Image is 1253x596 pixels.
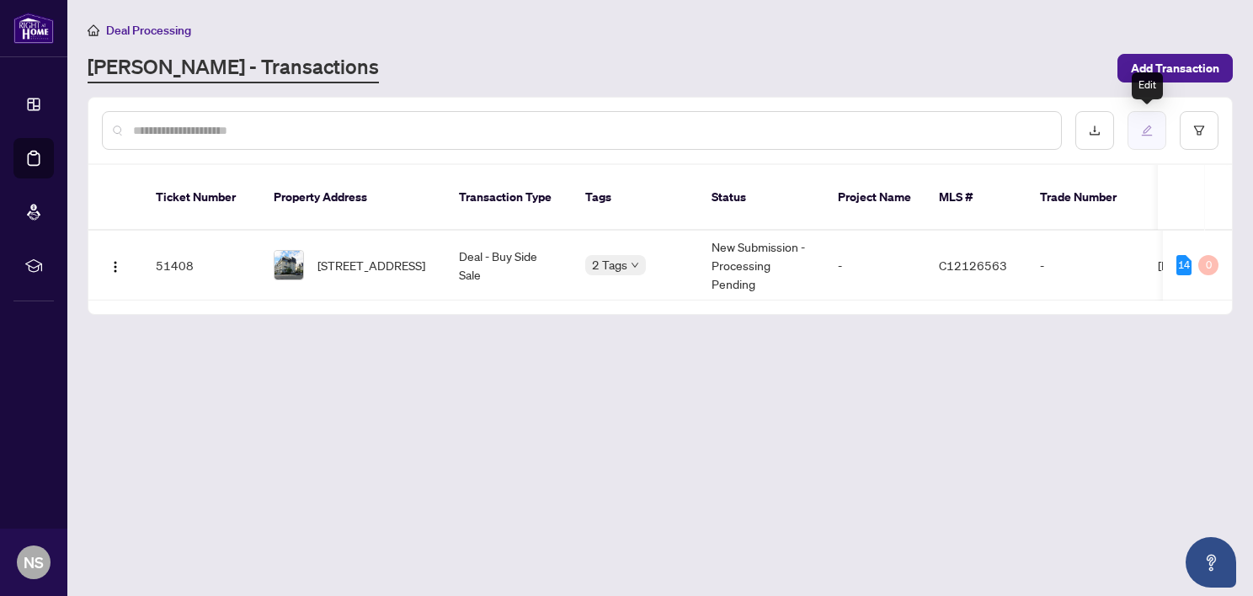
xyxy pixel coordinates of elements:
div: 14 [1176,255,1192,275]
th: Trade Number [1026,165,1144,231]
button: Add Transaction [1117,54,1233,82]
span: download [1089,125,1101,136]
th: Project Name [824,165,925,231]
span: 2 Tags [592,255,627,274]
span: home [88,24,99,36]
span: C12126563 [939,258,1007,273]
td: - [824,231,925,301]
span: edit [1141,125,1153,136]
th: MLS # [925,165,1026,231]
span: NS [24,551,44,574]
td: 51408 [142,231,260,301]
span: [STREET_ADDRESS] [317,256,425,274]
span: filter [1193,125,1205,136]
th: Tags [572,165,698,231]
div: Edit [1132,72,1163,99]
th: Transaction Type [445,165,572,231]
button: download [1075,111,1114,150]
img: logo [13,13,54,44]
button: filter [1180,111,1218,150]
div: 0 [1198,255,1218,275]
button: edit [1128,111,1166,150]
img: thumbnail-img [275,251,303,279]
span: Add Transaction [1131,55,1219,82]
img: Logo [109,260,122,274]
span: down [631,261,639,269]
th: Property Address [260,165,445,231]
th: Ticket Number [142,165,260,231]
td: - [1026,231,1144,301]
a: [PERSON_NAME] - Transactions [88,53,379,83]
th: Status [698,165,824,231]
span: Deal Processing [106,23,191,38]
td: New Submission - Processing Pending [698,231,824,301]
button: Logo [102,252,129,279]
td: Deal - Buy Side Sale [445,231,572,301]
button: Open asap [1186,537,1236,588]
